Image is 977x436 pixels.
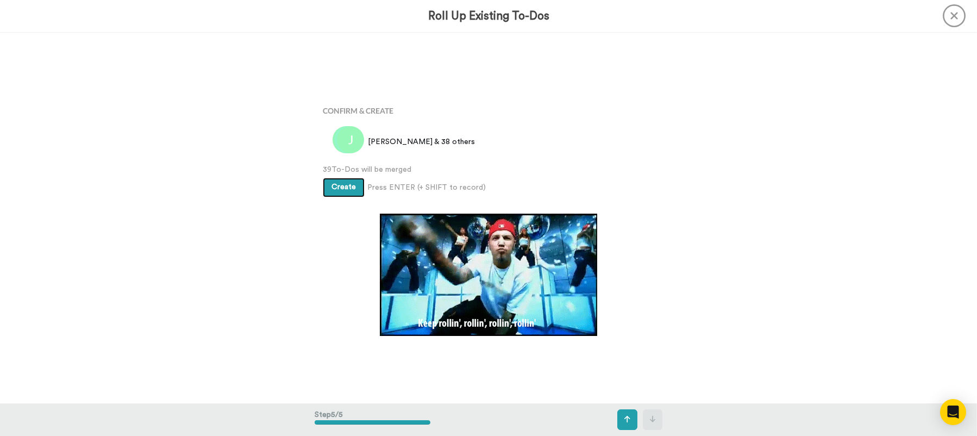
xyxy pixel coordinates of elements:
img: j.png [337,126,364,153]
h3: Roll Up Existing To-Dos [428,10,549,22]
h4: Confirm & Create [323,107,654,115]
img: j.png [333,126,360,153]
img: h.png [334,126,361,153]
span: Create [331,183,356,191]
span: 39 To-Dos will be merged [323,164,654,175]
span: Press ENTER (+ SHIFT to record) [367,182,486,193]
span: [PERSON_NAME] & 38 others [368,136,475,147]
div: Step 5 / 5 [315,404,430,435]
img: 6EEDSeh.gif [380,214,597,336]
div: Open Intercom Messenger [940,399,966,425]
button: Create [323,178,365,197]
